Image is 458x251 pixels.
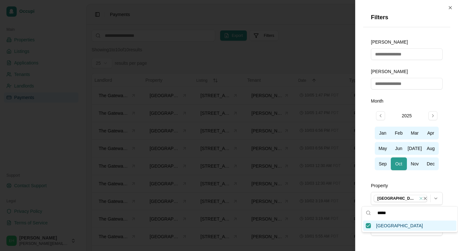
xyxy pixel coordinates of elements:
[362,206,458,232] div: Available options
[376,222,423,229] span: [GEOGRAPHIC_DATA]
[373,206,454,219] input: Search through available options
[371,69,408,74] label: [PERSON_NAME]
[423,157,439,170] button: Dec
[407,127,423,139] button: Mar
[371,98,383,104] label: Month
[407,142,423,155] button: [DATE]
[423,127,439,139] button: Apr
[418,196,424,201] div: Remove Jonesboro Road Senior Village from selection
[377,196,416,201] span: [GEOGRAPHIC_DATA]
[423,196,428,201] div: Clear all 1 selected options
[375,142,391,155] button: May
[407,157,423,170] button: Nov
[423,142,439,155] button: Aug
[371,13,443,22] h2: Filters
[375,127,391,139] button: Jan
[391,142,407,155] button: Jun
[391,127,407,139] button: Feb
[371,39,408,45] label: [PERSON_NAME]
[402,113,412,119] div: 2025
[375,157,391,170] button: Sep
[391,157,407,170] button: Oct
[363,221,456,231] div: Jonesboro Road Senior Village, selected
[371,192,443,205] button: Multi-select: 1 of 25 options selected. Select property...
[362,219,458,232] div: Suggestions
[371,183,388,188] label: Property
